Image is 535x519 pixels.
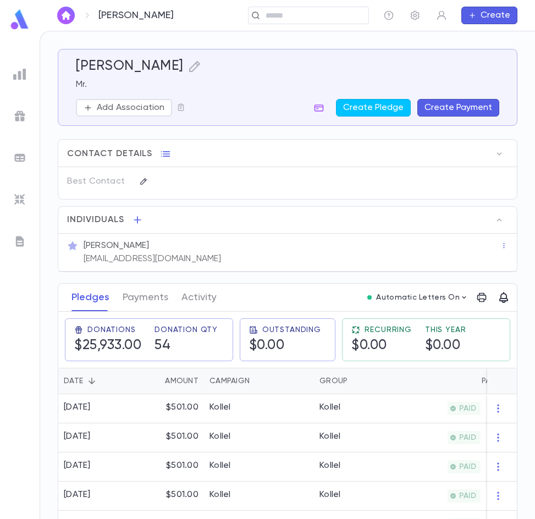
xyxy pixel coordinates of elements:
[336,99,411,117] button: Create Pledge
[262,325,321,334] span: Outstanding
[59,11,73,20] img: home_white.a664292cf8c1dea59945f0da9f25487c.svg
[455,404,481,413] span: PAID
[84,253,221,264] p: [EMAIL_ADDRESS][DOMAIN_NAME]
[76,58,184,75] h5: [PERSON_NAME]
[455,433,481,442] span: PAID
[209,431,231,442] div: Kollel
[58,368,133,394] div: Date
[9,9,31,30] img: logo
[319,489,341,500] div: Kollel
[147,372,165,390] button: Sort
[461,7,517,24] button: Create
[181,284,217,311] button: Activity
[64,460,91,471] div: [DATE]
[67,173,130,190] p: Best Contact
[209,402,231,413] div: Kollel
[97,102,164,113] p: Add Association
[314,368,396,394] div: Group
[319,460,341,471] div: Kollel
[84,240,149,251] p: [PERSON_NAME]
[319,431,341,442] div: Kollel
[396,368,504,394] div: Paid
[133,423,204,452] div: $501.00
[425,338,461,354] h5: $0.00
[13,151,26,164] img: batches_grey.339ca447c9d9533ef1741baa751efc33.svg
[133,368,204,394] div: Amount
[351,338,387,354] h5: $0.00
[64,431,91,442] div: [DATE]
[67,214,124,225] span: Individuals
[348,372,365,390] button: Sort
[425,325,466,334] span: This Year
[133,394,204,423] div: $501.00
[319,368,348,394] div: Group
[250,372,267,390] button: Sort
[209,368,250,394] div: Campaign
[204,368,314,394] div: Campaign
[64,368,83,394] div: Date
[133,482,204,511] div: $501.00
[83,372,101,390] button: Sort
[155,338,170,354] h5: 54
[67,148,152,159] span: Contact Details
[64,402,91,413] div: [DATE]
[74,338,141,354] h5: $25,933.00
[76,99,172,117] button: Add Association
[249,338,285,354] h5: $0.00
[165,368,198,394] div: Amount
[76,79,499,90] p: Mr.
[13,235,26,248] img: letters_grey.7941b92b52307dd3b8a917253454ce1c.svg
[365,325,412,334] span: Recurring
[319,402,341,413] div: Kollel
[71,284,109,311] button: Pledges
[209,460,231,471] div: Kollel
[464,372,482,390] button: Sort
[133,452,204,482] div: $501.00
[209,489,231,500] div: Kollel
[13,68,26,81] img: reports_grey.c525e4749d1bce6a11f5fe2a8de1b229.svg
[98,9,174,21] p: [PERSON_NAME]
[482,368,498,394] div: Paid
[87,325,136,334] span: Donations
[363,290,473,305] button: Automatic Letters On
[155,325,218,334] span: Donation Qty
[64,489,91,500] div: [DATE]
[455,462,481,471] span: PAID
[123,284,168,311] button: Payments
[417,99,499,117] button: Create Payment
[13,109,26,123] img: campaigns_grey.99e729a5f7ee94e3726e6486bddda8f1.svg
[376,293,460,302] p: Automatic Letters On
[455,492,481,500] span: PAID
[13,193,26,206] img: imports_grey.530a8a0e642e233f2baf0ef88e8c9fcb.svg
